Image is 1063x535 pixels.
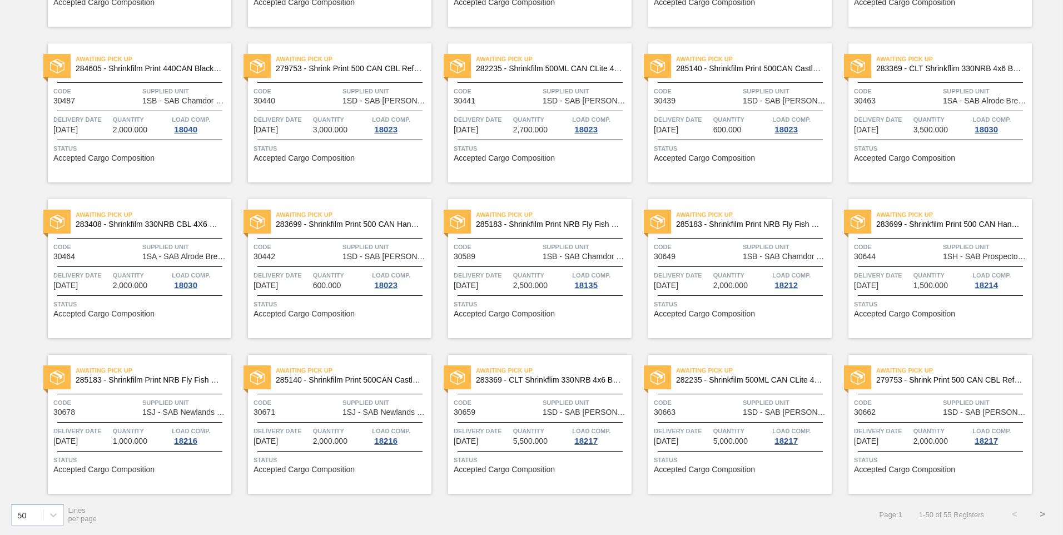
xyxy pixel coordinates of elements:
[372,425,429,445] a: Load Comp.18216
[342,397,429,408] span: Supplied Unit
[676,220,823,229] span: 285183 - Shrinkfilm Print NRB Fly Fish Lemon PU
[654,299,829,310] span: Status
[476,209,632,220] span: Awaiting Pick Up
[276,65,423,73] span: 279753 - Shrink Print 500 CAN CBL Refresh
[142,408,229,417] span: 1SJ - SAB Newlands Brewery
[53,281,78,290] span: 08/10/2025
[513,270,570,281] span: Quantity
[572,270,610,281] span: Load Comp.
[972,437,1000,445] div: 18217
[972,270,1029,290] a: Load Comp.18214
[53,310,155,318] span: Accepted Cargo Composition
[372,114,410,125] span: Load Comp.
[650,59,665,73] img: status
[313,270,370,281] span: Quantity
[572,114,610,125] span: Load Comp.
[743,97,829,105] span: 1SD - SAB Rosslyn Brewery
[76,220,222,229] span: 283408 - Shrinkfilm 330NRB CBL 4X6 Booster 2
[854,252,876,261] span: 30644
[772,437,800,445] div: 18217
[254,252,275,261] span: 30442
[654,310,755,318] span: Accepted Cargo Composition
[772,425,829,445] a: Load Comp.18217
[972,281,1000,290] div: 18214
[876,65,1023,73] span: 283369 - CLT Shrinkflim 330NRB 4x6 Booster 1 V2
[53,425,110,437] span: Delivery Date
[854,154,955,162] span: Accepted Cargo Composition
[676,209,832,220] span: Awaiting Pick Up
[572,425,629,445] a: Load Comp.18217
[1029,501,1056,528] button: >
[943,241,1029,252] span: Supplied Unit
[254,310,355,318] span: Accepted Cargo Composition
[113,114,170,125] span: Quantity
[254,143,429,154] span: Status
[76,209,231,220] span: Awaiting Pick Up
[543,86,629,97] span: Supplied Unit
[654,154,755,162] span: Accepted Cargo Composition
[476,53,632,65] span: Awaiting Pick Up
[880,511,902,519] span: Page : 1
[654,241,740,252] span: Code
[713,437,748,445] span: 5,000.000
[313,425,370,437] span: Quantity
[743,241,829,252] span: Supplied Unit
[743,397,829,408] span: Supplied Unit
[654,454,829,465] span: Status
[572,114,629,134] a: Load Comp.18023
[854,408,876,417] span: 30662
[454,437,478,445] span: 08/17/2025
[450,59,465,73] img: status
[254,114,310,125] span: Delivery Date
[854,114,911,125] span: Delivery Date
[513,281,548,290] span: 2,500.000
[772,125,800,134] div: 18023
[650,370,665,385] img: status
[713,425,770,437] span: Quantity
[450,370,465,385] img: status
[454,408,475,417] span: 30659
[53,408,75,417] span: 30678
[513,437,548,445] span: 5,500.000
[632,43,832,182] a: statusAwaiting Pick Up285140 - Shrinkfilm Print 500CAN Castle Lager ChaCode30439Supplied Unit1SD ...
[513,114,570,125] span: Quantity
[276,376,423,384] span: 285140 - Shrinkfilm Print 500CAN Castle Lager Cha
[854,97,876,105] span: 30463
[876,365,1032,376] span: Awaiting Pick Up
[342,86,429,97] span: Supplied Unit
[854,437,878,445] span: 08/17/2025
[172,114,229,134] a: Load Comp.18040
[50,59,64,73] img: status
[572,125,600,134] div: 18023
[454,454,629,465] span: Status
[53,465,155,474] span: Accepted Cargo Composition
[342,241,429,252] span: Supplied Unit
[543,397,629,408] span: Supplied Unit
[454,154,555,162] span: Accepted Cargo Composition
[476,220,623,229] span: 285183 - Shrinkfilm Print NRB Fly Fish Lemon PU
[854,86,940,97] span: Code
[654,126,678,134] span: 08/10/2025
[372,114,429,134] a: Load Comp.18023
[743,86,829,97] span: Supplied Unit
[454,252,475,261] span: 30589
[313,126,347,134] span: 3,000.000
[676,376,823,384] span: 282235 - Shrinkfilm 500ML CAN CLite 4X6 2021
[31,355,231,494] a: statusAwaiting Pick Up285183 - Shrinkfilm Print NRB Fly Fish Lemon PUCode30678Supplied Unit1SJ - ...
[676,65,823,73] span: 285140 - Shrinkfilm Print 500CAN Castle Lager Cha
[972,125,1000,134] div: 18030
[572,281,600,290] div: 18135
[854,397,940,408] span: Code
[372,437,400,445] div: 18216
[17,510,27,519] div: 50
[231,355,431,494] a: statusAwaiting Pick Up285140 - Shrinkfilm Print 500CAN Castle Lager ChaCode30671Supplied Unit1SJ ...
[851,370,865,385] img: status
[231,43,431,182] a: statusAwaiting Pick Up279753 - Shrink Print 500 CAN CBL RefreshCode30440Supplied Unit1SD - SAB [P...
[276,365,431,376] span: Awaiting Pick Up
[313,437,347,445] span: 2,000.000
[454,126,478,134] span: 08/10/2025
[654,86,740,97] span: Code
[650,215,665,229] img: status
[654,397,740,408] span: Code
[632,199,832,338] a: statusAwaiting Pick Up285183 - Shrinkfilm Print NRB Fly Fish Lemon PUCode30649Supplied Unit1SB - ...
